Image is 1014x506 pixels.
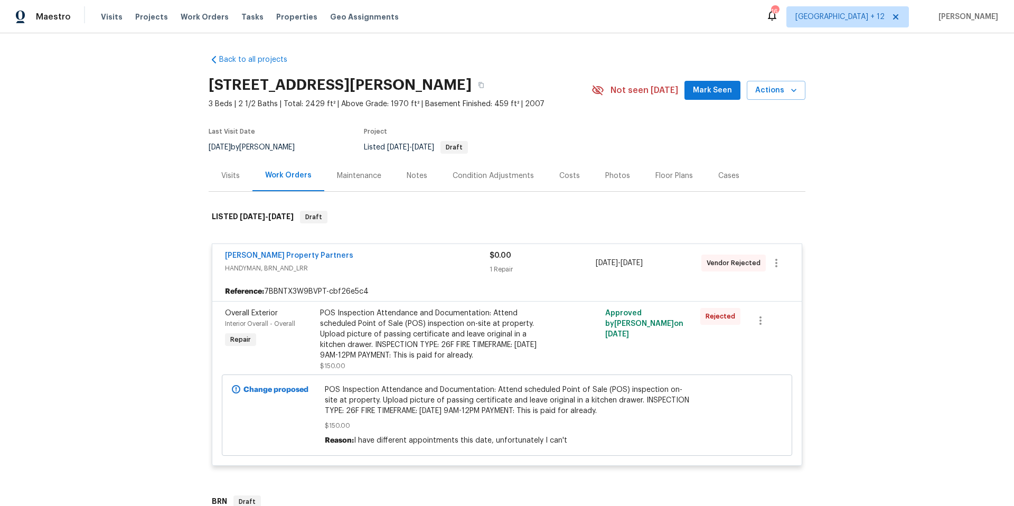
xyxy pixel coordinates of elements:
[240,213,294,220] span: -
[771,6,778,17] div: 164
[209,128,255,135] span: Last Visit Date
[101,12,123,22] span: Visits
[225,321,295,327] span: Interior Overall - Overall
[354,437,567,444] span: I have different appointments this date, unfortunately I can't
[596,259,618,267] span: [DATE]
[490,252,511,259] span: $0.00
[226,334,255,345] span: Repair
[209,200,805,234] div: LISTED [DATE]-[DATE]Draft
[387,144,434,151] span: -
[330,12,399,22] span: Geo Assignments
[225,252,353,259] a: [PERSON_NAME] Property Partners
[320,308,551,361] div: POS Inspection Attendance and Documentation: Attend scheduled Point of Sale (POS) inspection on-s...
[412,144,434,151] span: [DATE]
[325,420,690,431] span: $150.00
[407,171,427,181] div: Notes
[718,171,739,181] div: Cases
[707,258,765,268] span: Vendor Rejected
[301,212,326,222] span: Draft
[706,311,739,322] span: Rejected
[212,282,802,301] div: 7BBNTX3W9BVPT-cbf26e5c4
[442,144,467,151] span: Draft
[325,437,354,444] span: Reason:
[387,144,409,151] span: [DATE]
[490,264,595,275] div: 1 Repair
[655,171,693,181] div: Floor Plans
[225,263,490,274] span: HANDYMAN, BRN_AND_LRR
[225,286,264,297] b: Reference:
[209,99,591,109] span: 3 Beds | 2 1/2 Baths | Total: 2429 ft² | Above Grade: 1970 ft² | Basement Finished: 459 ft² | 2007
[559,171,580,181] div: Costs
[755,84,797,97] span: Actions
[934,12,998,22] span: [PERSON_NAME]
[621,259,643,267] span: [DATE]
[325,385,690,416] span: POS Inspection Attendance and Documentation: Attend scheduled Point of Sale (POS) inspection on-s...
[209,80,472,90] h2: [STREET_ADDRESS][PERSON_NAME]
[364,128,387,135] span: Project
[337,171,381,181] div: Maintenance
[453,171,534,181] div: Condition Adjustments
[135,12,168,22] span: Projects
[225,310,278,317] span: Overall Exterior
[209,54,310,65] a: Back to all projects
[181,12,229,22] span: Work Orders
[241,13,264,21] span: Tasks
[605,310,683,338] span: Approved by [PERSON_NAME] on
[611,85,678,96] span: Not seen [DATE]
[209,141,307,154] div: by [PERSON_NAME]
[684,81,740,100] button: Mark Seen
[364,144,468,151] span: Listed
[243,386,308,393] b: Change proposed
[268,213,294,220] span: [DATE]
[605,171,630,181] div: Photos
[472,76,491,95] button: Copy Address
[209,144,231,151] span: [DATE]
[212,211,294,223] h6: LISTED
[240,213,265,220] span: [DATE]
[276,12,317,22] span: Properties
[795,12,885,22] span: [GEOGRAPHIC_DATA] + 12
[747,81,805,100] button: Actions
[320,363,345,369] span: $150.00
[596,258,643,268] span: -
[693,84,732,97] span: Mark Seen
[36,12,71,22] span: Maestro
[605,331,629,338] span: [DATE]
[221,171,240,181] div: Visits
[265,170,312,181] div: Work Orders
